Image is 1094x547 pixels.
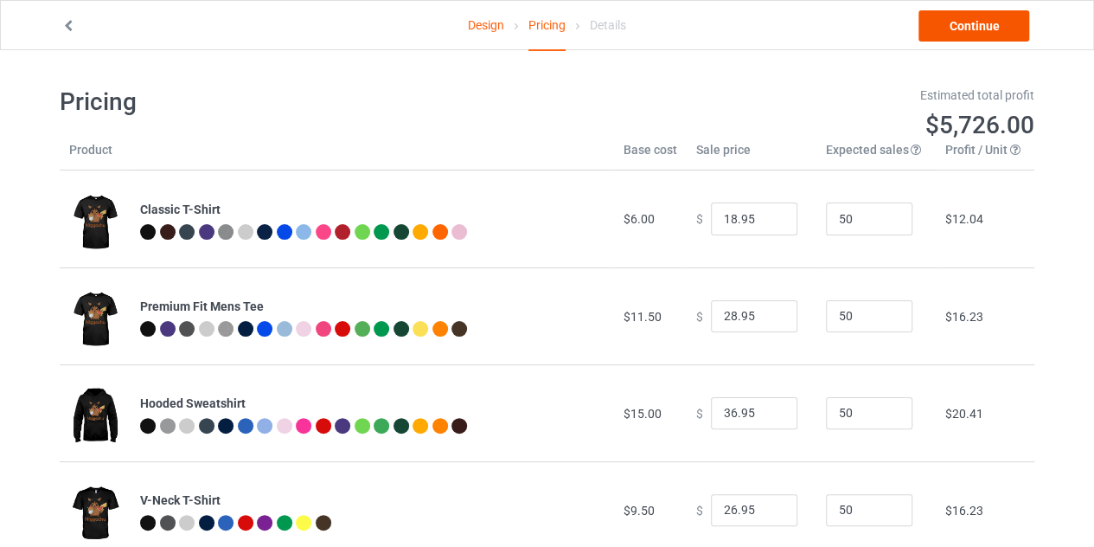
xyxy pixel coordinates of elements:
[945,504,983,518] span: $16.23
[816,141,936,171] th: Expected sales
[218,224,234,240] img: heather_texture.png
[936,141,1034,171] th: Profit / Unit
[696,406,703,420] span: $
[528,1,566,51] div: Pricing
[60,141,131,171] th: Product
[468,1,504,49] a: Design
[624,407,662,421] span: $15.00
[945,407,983,421] span: $20.41
[624,504,655,518] span: $9.50
[945,212,983,226] span: $12.04
[140,493,221,507] b: V-Neck T-Shirt
[918,10,1029,42] a: Continue
[696,503,703,517] span: $
[590,1,626,49] div: Details
[140,203,221,216] b: Classic T-Shirt
[624,310,662,324] span: $11.50
[696,309,703,323] span: $
[624,212,655,226] span: $6.00
[140,396,246,410] b: Hooded Sweatshirt
[696,212,703,226] span: $
[614,141,687,171] th: Base cost
[60,87,535,118] h1: Pricing
[687,141,816,171] th: Sale price
[218,321,234,337] img: heather_texture.png
[560,87,1035,104] div: Estimated total profit
[945,310,983,324] span: $16.23
[140,299,264,313] b: Premium Fit Mens Tee
[925,111,1034,139] span: $5,726.00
